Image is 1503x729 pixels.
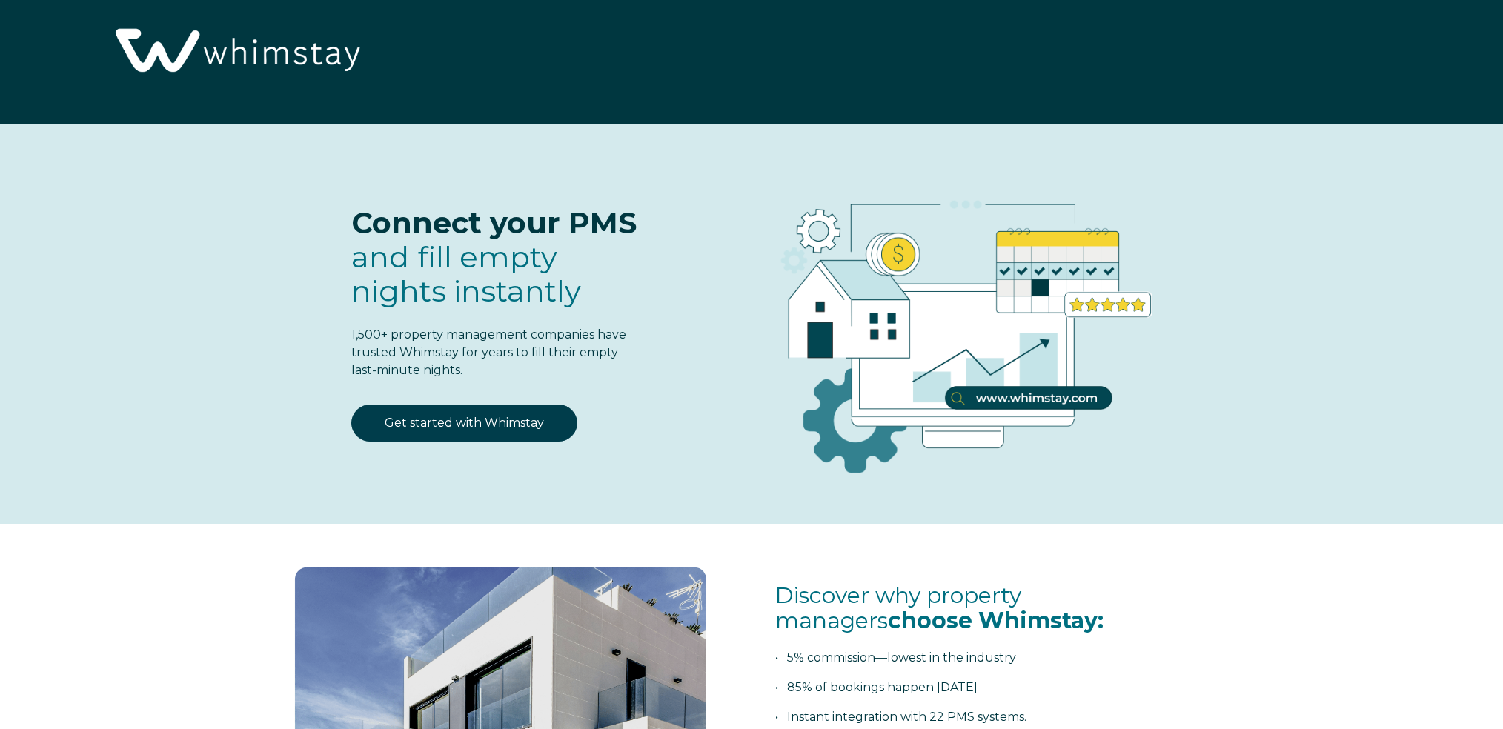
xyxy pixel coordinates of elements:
span: and [351,239,581,309]
img: RBO Ilustrations-03 [697,154,1218,496]
span: • 85% of bookings happen [DATE] [775,680,978,694]
span: Discover why property managers [775,582,1104,635]
span: 1,500+ property management companies have trusted Whimstay for years to fill their empty last-min... [351,327,626,377]
span: Connect your PMS [351,204,637,241]
a: Get started with Whimstay [351,405,577,442]
span: • 5% commission—lowest in the industry [775,650,1016,665]
span: • Instant integration with 22 PMS systems. [775,710,1026,724]
span: choose Whimstay: [888,607,1104,634]
span: fill empty nights instantly [351,239,581,309]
